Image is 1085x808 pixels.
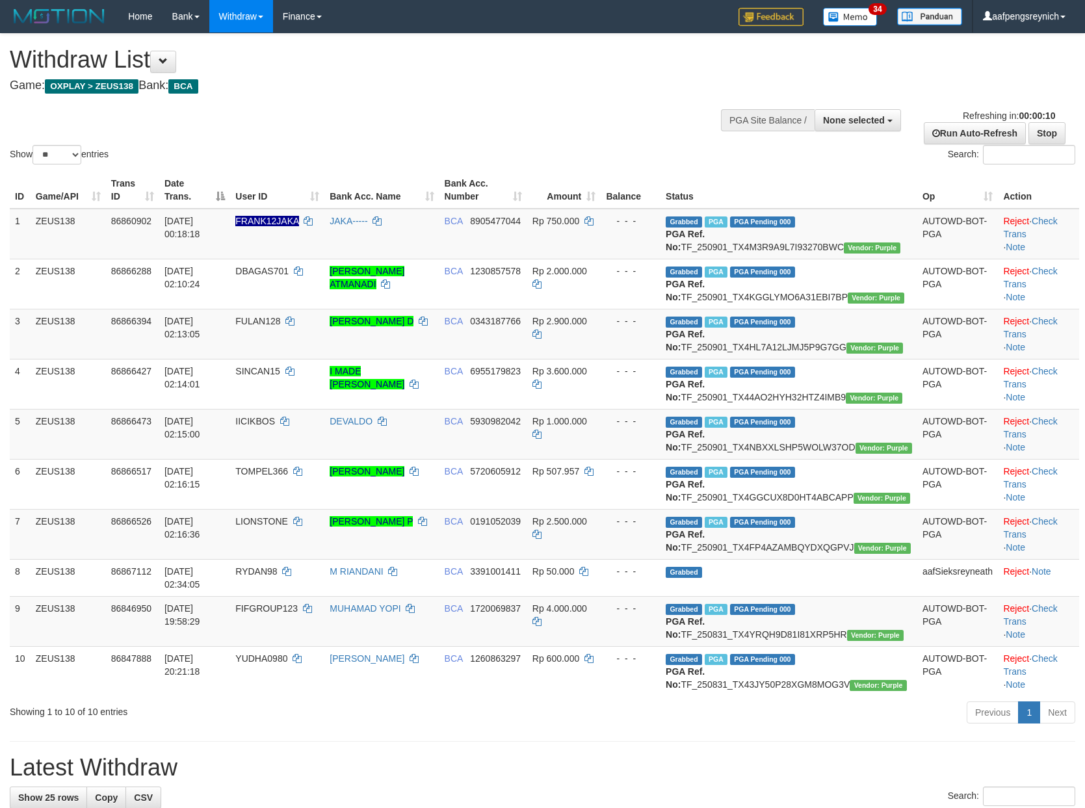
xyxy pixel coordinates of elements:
span: BCA [445,416,463,426]
span: PGA Pending [730,367,795,378]
div: PGA Site Balance / [721,109,815,131]
span: PGA Pending [730,604,795,615]
span: Marked by aafnoeunsreypich [705,654,727,665]
a: Run Auto-Refresh [924,122,1026,144]
div: - - - [606,415,655,428]
th: User ID: activate to sort column ascending [230,172,324,209]
td: TF_250901_TX4HL7A12LJMJ5P9G7GG [660,309,917,359]
td: 7 [10,509,31,559]
a: [PERSON_NAME] [330,653,404,664]
div: - - - [606,265,655,278]
span: None selected [823,115,885,125]
span: FIFGROUP123 [235,603,298,614]
a: Reject [1003,603,1029,614]
a: Check Trans [1003,416,1057,439]
a: MUHAMAD YOPI [330,603,400,614]
a: Note [1006,442,1025,452]
td: ZEUS138 [31,596,106,646]
td: · · [998,509,1079,559]
span: BCA [445,316,463,326]
b: PGA Ref. No: [666,379,705,402]
b: PGA Ref. No: [666,229,705,252]
th: Game/API: activate to sort column ascending [31,172,106,209]
span: Marked by aafpengsreynich [705,517,727,528]
b: PGA Ref. No: [666,279,705,302]
td: · · [998,596,1079,646]
span: Grabbed [666,317,702,328]
a: Reject [1003,416,1029,426]
span: PGA Pending [730,467,795,478]
span: Copy [95,792,118,803]
span: Marked by aafpengsreynich [705,216,727,228]
td: 3 [10,309,31,359]
span: SINCAN15 [235,366,280,376]
label: Search: [948,787,1075,806]
label: Search: [948,145,1075,164]
a: Check Trans [1003,266,1057,289]
span: CSV [134,792,153,803]
td: ZEUS138 [31,309,106,359]
span: [DATE] 02:16:15 [164,466,200,489]
div: - - - [606,602,655,615]
span: Grabbed [666,417,702,428]
span: Copy 8905477044 to clipboard [470,216,521,226]
span: 86866288 [111,266,151,276]
div: - - - [606,515,655,528]
a: I MADE [PERSON_NAME] [330,366,404,389]
a: M RIANDANI [330,566,383,577]
span: Rp 50.000 [532,566,575,577]
th: Bank Acc. Name: activate to sort column ascending [324,172,439,209]
b: PGA Ref. No: [666,529,705,553]
a: JAKA----- [330,216,367,226]
span: [DATE] 00:18:18 [164,216,200,239]
span: [DATE] 20:21:18 [164,653,200,677]
span: [DATE] 02:14:01 [164,366,200,389]
span: Vendor URL: https://trx4.1velocity.biz [846,393,902,404]
td: TF_250901_TX4FP4AZAMBQYDXQGPVJ [660,509,917,559]
td: 5 [10,409,31,459]
span: OXPLAY > ZEUS138 [45,79,138,94]
img: panduan.png [897,8,962,25]
a: Check Trans [1003,316,1057,339]
span: Copy 0191052039 to clipboard [470,516,521,527]
button: None selected [815,109,901,131]
span: Marked by aafnoeunsreypich [705,604,727,615]
span: PGA Pending [730,417,795,428]
span: 86866526 [111,516,151,527]
a: DEVALDO [330,416,373,426]
b: PGA Ref. No: [666,616,705,640]
th: Op: activate to sort column ascending [917,172,999,209]
b: PGA Ref. No: [666,329,705,352]
span: 86866427 [111,366,151,376]
span: PGA Pending [730,517,795,528]
span: TOMPEL366 [235,466,288,476]
span: 86866394 [111,316,151,326]
span: Grabbed [666,567,702,578]
span: Copy 3391001411 to clipboard [470,566,521,577]
a: Stop [1028,122,1065,144]
a: Note [1006,679,1025,690]
span: Rp 2.900.000 [532,316,587,326]
img: Feedback.jpg [739,8,804,26]
td: ZEUS138 [31,646,106,696]
td: AUTOWD-BOT-PGA [917,509,999,559]
span: Copy 5930982042 to clipboard [470,416,521,426]
span: BCA [445,366,463,376]
td: AUTOWD-BOT-PGA [917,309,999,359]
td: 9 [10,596,31,646]
td: · · [998,646,1079,696]
a: Note [1006,629,1025,640]
a: Reject [1003,466,1029,476]
span: BCA [445,653,463,664]
strong: 00:00:10 [1019,111,1055,121]
span: BCA [445,216,463,226]
span: Copy 1230857578 to clipboard [470,266,521,276]
a: Check Trans [1003,366,1057,389]
span: Copy 6955179823 to clipboard [470,366,521,376]
td: · [998,559,1079,596]
span: Copy 1720069837 to clipboard [470,603,521,614]
td: AUTOWD-BOT-PGA [917,259,999,309]
a: Reject [1003,653,1029,664]
td: TF_250901_TX4M3R9A9L7I93270BWC [660,209,917,259]
span: Show 25 rows [18,792,79,803]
